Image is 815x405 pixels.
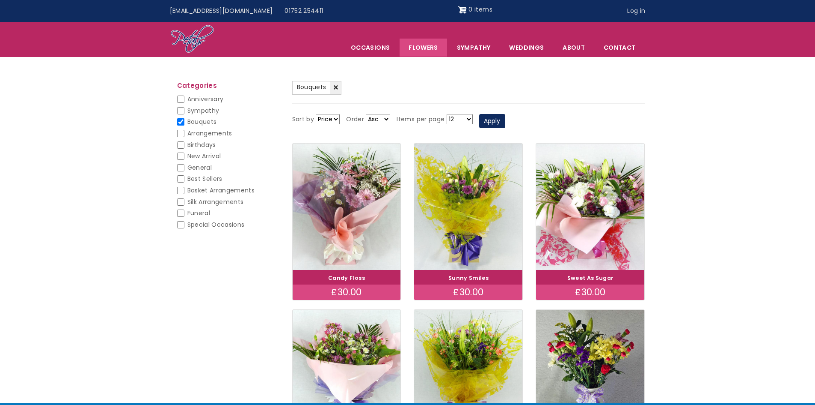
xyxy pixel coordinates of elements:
span: Anniversary [187,95,224,103]
div: £30.00 [414,285,522,300]
img: Home [170,24,214,54]
a: [EMAIL_ADDRESS][DOMAIN_NAME] [164,3,279,19]
span: Basket Arrangements [187,186,255,195]
div: £30.00 [536,285,644,300]
h2: Categories [177,82,273,92]
label: Order [346,114,364,125]
span: Bouquets [297,83,326,91]
span: Funeral [187,209,210,217]
a: Contact [595,39,644,57]
a: Shopping cart 0 items [458,3,492,17]
span: Sympathy [187,106,219,115]
span: Best Sellers [187,174,222,183]
a: Flowers [400,39,447,57]
span: Arrangements [187,129,232,138]
span: Weddings [500,39,553,57]
span: New Arrival [187,152,221,160]
a: Sweet As Sugar [567,274,614,282]
a: Sympathy [448,39,500,57]
img: Shopping cart [458,3,467,17]
img: Candy Floss [293,144,401,270]
button: Apply [479,114,505,129]
label: Sort by [292,114,314,125]
a: About [554,39,594,57]
span: Special Occasions [187,220,245,229]
span: 0 items [468,5,492,14]
a: Candy Floss [328,274,365,282]
span: Birthdays [187,141,216,149]
label: Items per page [397,114,445,125]
a: Bouquets [292,81,342,95]
span: Silk Arrangements [187,198,244,206]
a: 01752 254411 [279,3,329,19]
span: Occasions [342,39,399,57]
img: Sweet As Sugar [536,144,644,270]
img: Sunny Smiles [414,144,522,270]
a: Sunny Smiles [448,274,489,282]
span: Bouquets [187,117,217,126]
a: Log in [621,3,651,19]
span: General [187,163,212,172]
div: £30.00 [293,285,401,300]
